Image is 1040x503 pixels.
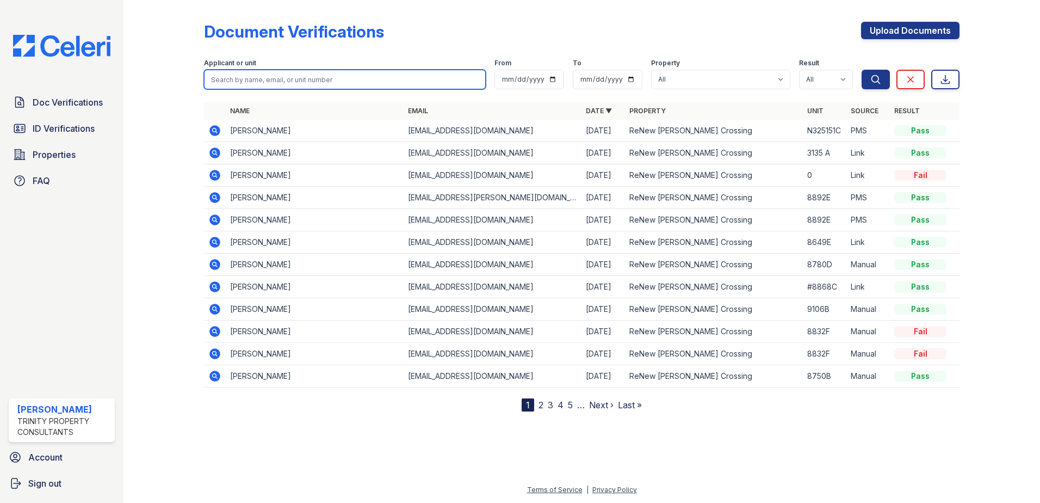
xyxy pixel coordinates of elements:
div: Pass [894,304,946,315]
td: 8892E [803,187,846,209]
td: ReNew [PERSON_NAME] Crossing [625,209,803,231]
td: ReNew [PERSON_NAME] Crossing [625,298,803,321]
td: [PERSON_NAME] [226,343,404,365]
td: ReNew [PERSON_NAME] Crossing [625,231,803,254]
td: 8832F [803,321,846,343]
a: Next › [589,400,614,410]
td: 9106B [803,298,846,321]
a: Last » [618,400,642,410]
td: [EMAIL_ADDRESS][PERSON_NAME][DOMAIN_NAME] [404,187,581,209]
td: PMS [846,209,890,231]
td: 8892E [803,209,846,231]
td: [DATE] [581,209,625,231]
div: Pass [894,125,946,136]
a: ID Verifications [9,118,115,139]
span: ID Verifications [33,122,95,135]
td: [DATE] [581,164,625,187]
label: From [494,59,511,68]
a: Date ▼ [586,107,612,115]
a: Unit [807,107,824,115]
td: [PERSON_NAME] [226,142,404,164]
label: To [573,59,581,68]
td: Link [846,164,890,187]
td: [DATE] [581,343,625,365]
a: Email [408,107,428,115]
div: Pass [894,148,946,158]
td: [PERSON_NAME] [226,164,404,187]
td: [EMAIL_ADDRESS][DOMAIN_NAME] [404,231,581,254]
td: #8868C [803,276,846,298]
span: Properties [33,148,76,161]
a: FAQ [9,170,115,192]
label: Result [799,59,819,68]
span: Sign out [28,477,61,490]
td: [DATE] [581,365,625,388]
a: Source [851,107,878,115]
span: Doc Verifications [33,96,103,109]
a: Sign out [4,473,119,494]
input: Search by name, email, or unit number [204,70,486,89]
div: Fail [894,170,946,181]
div: Pass [894,371,946,382]
td: [EMAIL_ADDRESS][DOMAIN_NAME] [404,298,581,321]
td: ReNew [PERSON_NAME] Crossing [625,343,803,365]
a: Properties [9,144,115,165]
label: Property [651,59,680,68]
td: [EMAIL_ADDRESS][DOMAIN_NAME] [404,321,581,343]
td: N325151C [803,120,846,142]
td: [PERSON_NAME] [226,120,404,142]
span: FAQ [33,174,50,187]
div: Trinity Property Consultants [17,416,110,438]
a: Terms of Service [527,486,583,494]
img: CE_Logo_Blue-a8612792a0a2168367f1c8372b55b34899dd931a85d93a1a3d3e32e68fde9ad4.png [4,35,119,57]
td: 8649E [803,231,846,254]
td: PMS [846,120,890,142]
div: Pass [894,192,946,203]
a: Privacy Policy [592,486,637,494]
div: 1 [522,398,534,412]
td: ReNew [PERSON_NAME] Crossing [625,187,803,209]
td: Manual [846,321,890,343]
td: [PERSON_NAME] [226,209,404,231]
a: Account [4,446,119,468]
div: Pass [894,214,946,225]
a: 5 [568,400,573,410]
td: ReNew [PERSON_NAME] Crossing [625,142,803,164]
td: Link [846,276,890,298]
div: [PERSON_NAME] [17,403,110,416]
span: Account [28,451,63,464]
td: [DATE] [581,142,625,164]
a: Doc Verifications [9,91,115,113]
td: [DATE] [581,276,625,298]
td: [PERSON_NAME] [226,276,404,298]
td: [EMAIL_ADDRESS][DOMAIN_NAME] [404,164,581,187]
td: Manual [846,298,890,321]
td: [DATE] [581,254,625,276]
td: [EMAIL_ADDRESS][DOMAIN_NAME] [404,254,581,276]
td: [DATE] [581,321,625,343]
div: Document Verifications [204,22,384,41]
a: Result [894,107,920,115]
div: | [586,486,589,494]
td: [PERSON_NAME] [226,254,404,276]
td: [EMAIL_ADDRESS][DOMAIN_NAME] [404,276,581,298]
div: Fail [894,348,946,359]
td: Manual [846,254,890,276]
td: [PERSON_NAME] [226,231,404,254]
td: Manual [846,343,890,365]
td: 0 [803,164,846,187]
td: 8750B [803,365,846,388]
td: [EMAIL_ADDRESS][DOMAIN_NAME] [404,142,581,164]
a: Upload Documents [861,22,959,39]
td: ReNew [PERSON_NAME] Crossing [625,254,803,276]
td: ReNew [PERSON_NAME] Crossing [625,120,803,142]
td: [EMAIL_ADDRESS][DOMAIN_NAME] [404,120,581,142]
td: 8832F [803,343,846,365]
a: 2 [538,400,543,410]
a: Name [230,107,250,115]
td: [PERSON_NAME] [226,298,404,321]
div: Fail [894,326,946,337]
td: 3135 A [803,142,846,164]
td: [DATE] [581,187,625,209]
